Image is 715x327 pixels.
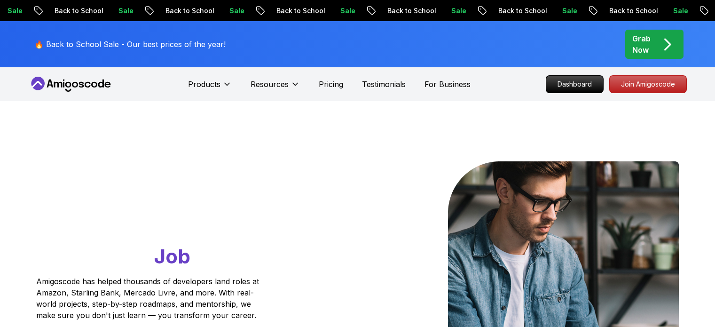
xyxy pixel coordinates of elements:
p: Dashboard [546,76,603,93]
p: Back to School [267,6,331,16]
button: Resources [251,79,300,97]
a: Join Amigoscode [609,75,687,93]
a: Dashboard [546,75,604,93]
p: Back to School [600,6,664,16]
p: Resources [251,79,289,90]
p: Back to School [489,6,553,16]
p: Amigoscode has helped thousands of developers land roles at Amazon, Starling Bank, Mercado Livre,... [36,276,262,321]
p: Products [188,79,220,90]
p: Join Amigoscode [610,76,686,93]
p: Sale [220,6,250,16]
h1: Go From Learning to Hired: Master Java, Spring Boot & Cloud Skills That Get You the [36,161,295,270]
p: Back to School [156,6,220,16]
p: Grab Now [632,33,651,56]
a: For Business [424,79,471,90]
button: Products [188,79,232,97]
p: Sale [442,6,472,16]
p: Back to School [378,6,442,16]
span: Job [154,244,190,268]
p: Back to School [45,6,109,16]
a: Testimonials [362,79,406,90]
p: Sale [109,6,139,16]
p: Sale [664,6,694,16]
p: Sale [553,6,583,16]
a: Pricing [319,79,343,90]
p: 🔥 Back to School Sale - Our best prices of the year! [34,39,226,50]
p: Sale [331,6,361,16]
